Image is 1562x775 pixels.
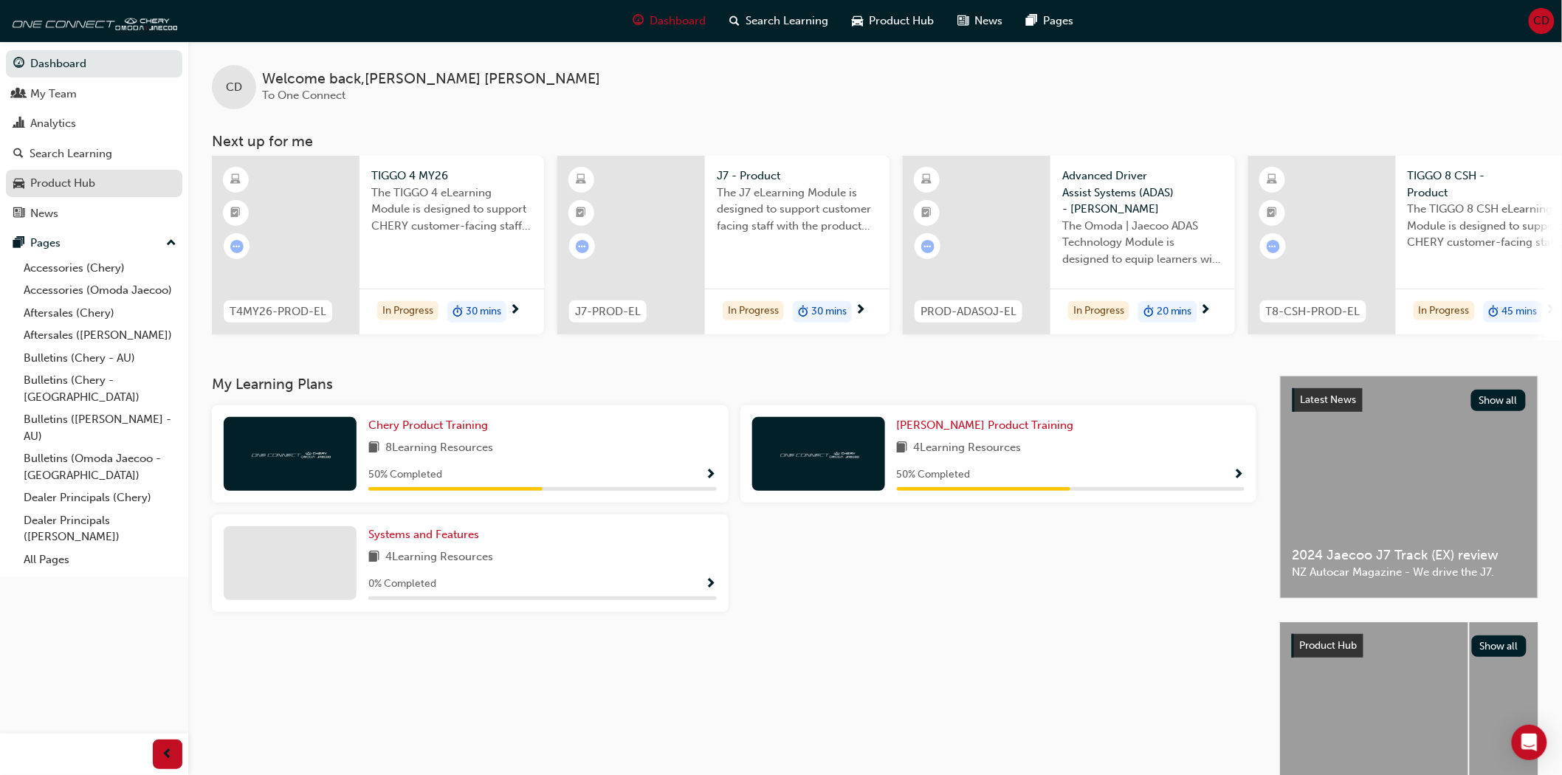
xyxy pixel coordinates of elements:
[778,447,859,461] img: oneconnect
[706,466,717,484] button: Show Progress
[798,303,808,322] span: duration-icon
[30,145,112,162] div: Search Learning
[621,6,718,36] a: guage-iconDashboard
[377,301,438,321] div: In Progress
[212,156,544,334] a: T4MY26-PROD-ELTIGGO 4 MY26The TIGGO 4 eLearning Module is designed to support CHERY customer-faci...
[30,86,77,103] div: My Team
[706,578,717,591] span: Show Progress
[811,303,847,320] span: 30 mins
[385,439,493,458] span: 8 Learning Resources
[453,303,463,322] span: duration-icon
[368,528,479,541] span: Systems and Features
[746,13,828,30] span: Search Learning
[717,185,878,235] span: The J7 eLearning Module is designed to support customer facing staff with the product and sales i...
[18,408,182,447] a: Bulletins ([PERSON_NAME] - AU)
[13,88,24,101] span: people-icon
[6,230,182,257] button: Pages
[6,170,182,197] a: Product Hub
[717,168,878,185] span: J7 - Product
[18,347,182,370] a: Bulletins (Chery - AU)
[706,469,717,482] span: Show Progress
[262,89,345,102] span: To One Connect
[1280,376,1538,599] a: Latest NewsShow all2024 Jaecoo J7 Track (EX) reviewNZ Autocar Magazine - We drive the J7.
[6,110,182,137] a: Analytics
[368,417,494,434] a: Chery Product Training
[30,205,58,222] div: News
[1292,634,1527,658] a: Product HubShow all
[575,303,641,320] span: J7-PROD-EL
[6,200,182,227] a: News
[706,575,717,593] button: Show Progress
[368,576,436,593] span: 0 % Completed
[368,439,379,458] span: book-icon
[7,6,177,35] img: oneconnect
[897,466,971,483] span: 50 % Completed
[1234,469,1245,482] span: Show Progress
[922,170,932,190] span: learningResourceType_ELEARNING-icon
[922,204,932,223] span: booktick-icon
[1043,13,1073,30] span: Pages
[18,548,182,571] a: All Pages
[18,279,182,302] a: Accessories (Omoda Jaecoo)
[509,304,520,317] span: next-icon
[852,12,863,30] span: car-icon
[18,324,182,347] a: Aftersales ([PERSON_NAME])
[1062,168,1223,218] span: Advanced Driver Assist Systems (ADAS) - [PERSON_NAME]
[18,257,182,280] a: Accessories (Chery)
[13,117,24,131] span: chart-icon
[840,6,946,36] a: car-iconProduct Hub
[466,303,501,320] span: 30 mins
[1200,304,1211,317] span: next-icon
[1293,547,1526,564] span: 2024 Jaecoo J7 Track (EX) review
[13,58,24,71] span: guage-icon
[385,548,493,567] span: 4 Learning Resources
[914,439,1022,458] span: 4 Learning Resources
[1534,13,1550,30] span: CD
[897,439,908,458] span: book-icon
[13,148,24,161] span: search-icon
[869,13,934,30] span: Product Hub
[368,526,485,543] a: Systems and Features
[230,240,244,253] span: learningRecordVerb_ATTEMPT-icon
[729,12,740,30] span: search-icon
[576,240,589,253] span: learningRecordVerb_ATTEMPT-icon
[162,745,173,764] span: prev-icon
[557,156,890,334] a: J7-PROD-ELJ7 - ProductThe J7 eLearning Module is designed to support customer facing staff with t...
[188,133,1562,150] h3: Next up for me
[13,207,24,221] span: news-icon
[1471,390,1527,411] button: Show all
[577,204,587,223] span: booktick-icon
[262,71,600,88] span: Welcome back , [PERSON_NAME] [PERSON_NAME]
[13,177,24,190] span: car-icon
[368,466,442,483] span: 50 % Completed
[18,509,182,548] a: Dealer Principals ([PERSON_NAME])
[30,235,61,252] div: Pages
[166,234,176,253] span: up-icon
[230,303,326,320] span: T4MY26-PROD-EL
[368,548,379,567] span: book-icon
[18,447,182,486] a: Bulletins (Omoda Jaecoo - [GEOGRAPHIC_DATA])
[30,115,76,132] div: Analytics
[1489,303,1499,322] span: duration-icon
[1293,564,1526,581] span: NZ Autocar Magazine - We drive the J7.
[226,79,242,96] span: CD
[1062,218,1223,268] span: The Omoda | Jaecoo ADAS Technology Module is designed to equip learners with essential knowledge ...
[946,6,1014,36] a: news-iconNews
[650,13,706,30] span: Dashboard
[6,140,182,168] a: Search Learning
[18,302,182,325] a: Aftersales (Chery)
[1414,301,1475,321] div: In Progress
[1234,466,1245,484] button: Show Progress
[723,301,784,321] div: In Progress
[903,156,1235,334] a: PROD-ADASOJ-ELAdvanced Driver Assist Systems (ADAS) - [PERSON_NAME]The Omoda | Jaecoo ADAS Techno...
[1267,204,1278,223] span: booktick-icon
[371,185,532,235] span: The TIGGO 4 eLearning Module is designed to support CHERY customer-facing staff with the product ...
[1502,303,1538,320] span: 45 mins
[6,50,182,77] a: Dashboard
[1266,303,1360,320] span: T8-CSH-PROD-EL
[718,6,840,36] a: search-iconSearch Learning
[212,376,1256,393] h3: My Learning Plans
[1026,12,1037,30] span: pages-icon
[231,170,241,190] span: learningResourceType_ELEARNING-icon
